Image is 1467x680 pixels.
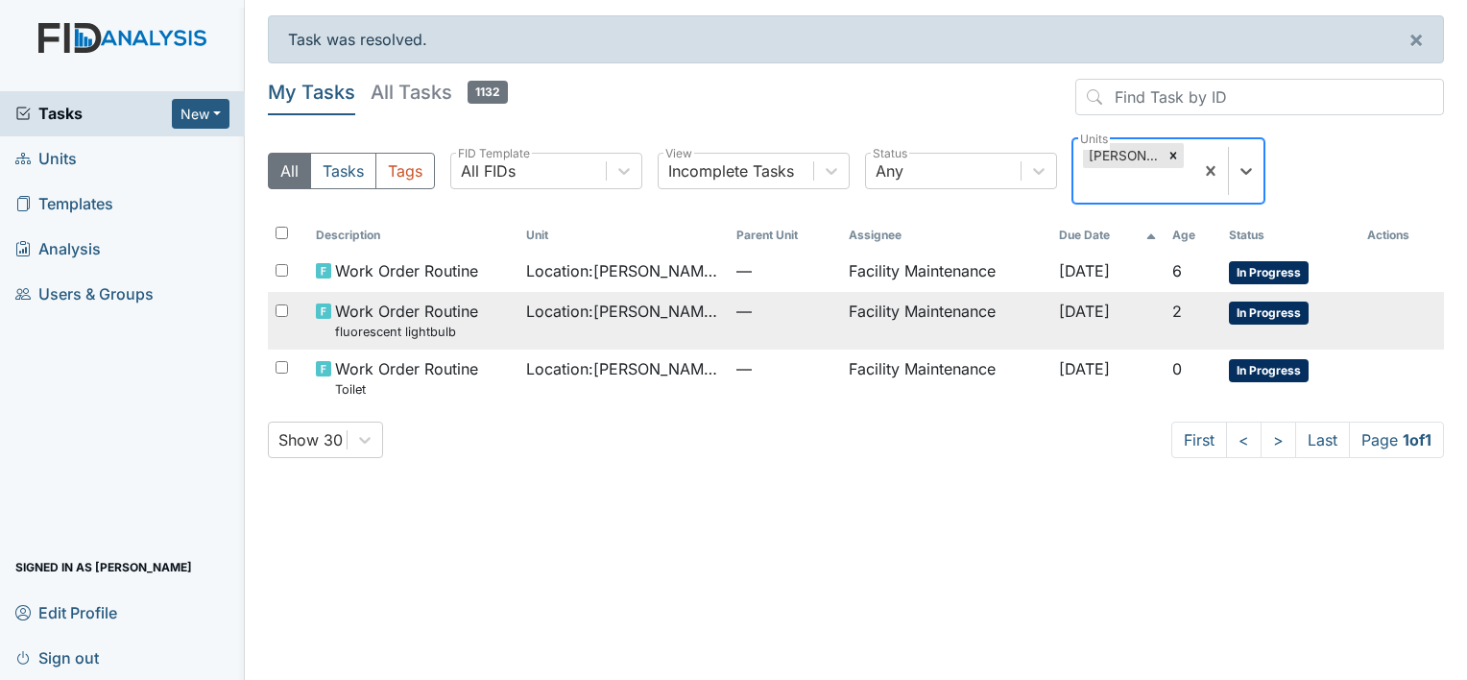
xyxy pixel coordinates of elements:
[15,643,99,672] span: Sign out
[729,219,841,252] th: Toggle SortBy
[1226,422,1262,458] a: <
[1408,25,1424,53] span: ×
[1221,219,1360,252] th: Toggle SortBy
[841,219,1051,252] th: Assignee
[375,153,435,189] button: Tags
[1059,359,1110,378] span: [DATE]
[876,159,903,182] div: Any
[371,79,508,106] h5: All Tasks
[15,102,172,125] a: Tasks
[15,597,117,627] span: Edit Profile
[268,79,355,106] h5: My Tasks
[1172,302,1182,321] span: 2
[1403,430,1431,449] strong: 1 of 1
[1295,422,1350,458] a: Last
[668,159,794,182] div: Incomplete Tasks
[278,428,343,451] div: Show 30
[1171,422,1444,458] nav: task-pagination
[1349,422,1444,458] span: Page
[526,357,721,380] span: Location : [PERSON_NAME] House
[1051,219,1165,252] th: Toggle SortBy
[1359,219,1444,252] th: Actions
[15,552,192,582] span: Signed in as [PERSON_NAME]
[15,279,154,309] span: Users & Groups
[1059,302,1110,321] span: [DATE]
[736,357,833,380] span: —
[736,300,833,323] span: —
[1083,143,1163,168] div: [PERSON_NAME] House
[15,144,77,174] span: Units
[335,323,478,341] small: fluorescent lightbulb
[1229,359,1309,382] span: In Progress
[736,259,833,282] span: —
[1229,302,1309,325] span: In Progress
[268,15,1444,63] div: Task was resolved.
[1075,79,1444,115] input: Find Task by ID
[335,357,478,399] span: Work Order Routine Toilet
[461,159,516,182] div: All FIDs
[841,350,1051,406] td: Facility Maintenance
[335,259,478,282] span: Work Order Routine
[310,153,376,189] button: Tasks
[1229,261,1309,284] span: In Progress
[15,234,101,264] span: Analysis
[1261,422,1296,458] a: >
[1171,422,1227,458] a: First
[1172,359,1182,378] span: 0
[1172,261,1182,280] span: 6
[335,300,478,341] span: Work Order Routine fluorescent lightbulb
[841,252,1051,292] td: Facility Maintenance
[1389,16,1443,62] button: ×
[468,81,508,104] span: 1132
[276,227,288,239] input: Toggle All Rows Selected
[335,380,478,399] small: Toilet
[1059,261,1110,280] span: [DATE]
[526,300,721,323] span: Location : [PERSON_NAME] House
[172,99,229,129] button: New
[1165,219,1220,252] th: Toggle SortBy
[268,153,435,189] div: Type filter
[518,219,729,252] th: Toggle SortBy
[526,259,721,282] span: Location : [PERSON_NAME] House
[308,219,518,252] th: Toggle SortBy
[15,189,113,219] span: Templates
[841,292,1051,349] td: Facility Maintenance
[268,153,311,189] button: All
